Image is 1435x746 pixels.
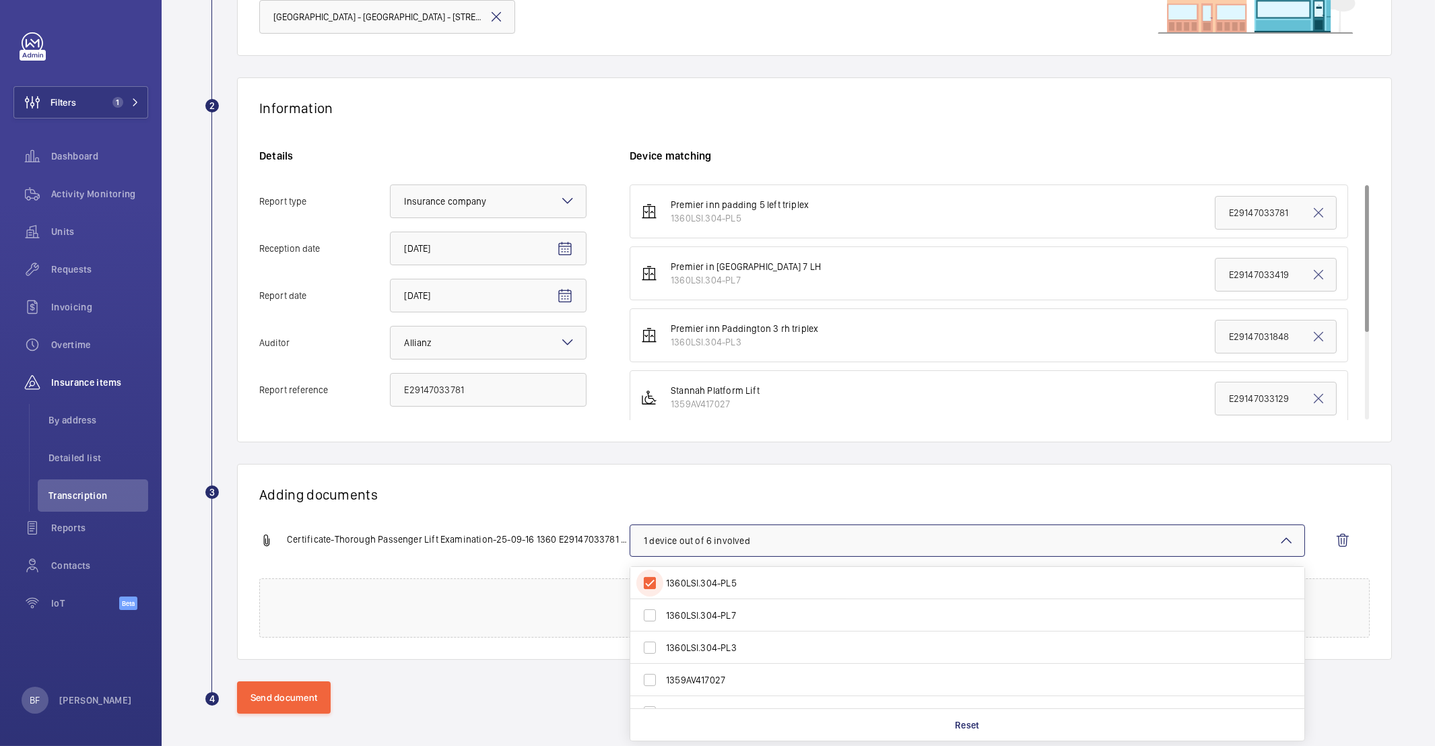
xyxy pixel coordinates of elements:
[630,524,1305,557] button: 1 device out of 6 involved
[237,681,331,714] button: Send document
[671,273,821,287] div: 1360LSI.304-PL7
[51,338,148,351] span: Overtime
[641,265,657,281] img: elevator.svg
[404,196,486,207] span: Insurance company
[51,96,76,109] span: Filters
[671,322,818,335] div: Premier inn Paddington 3 rh triplex
[671,384,760,397] div: Stannah Platform Lift
[51,597,119,610] span: IoT
[390,373,587,407] input: Report reference
[1215,382,1337,415] input: Ref. appearing on the document
[119,597,137,610] span: Beta
[259,244,390,253] span: Reception date
[205,485,219,499] div: 3
[205,692,219,706] div: 4
[549,280,581,312] button: Open calendar
[390,279,587,312] input: Report dateOpen calendar
[641,327,657,343] img: elevator.svg
[30,693,40,707] p: BF
[259,385,390,395] span: Report reference
[51,300,148,314] span: Invoicing
[666,673,1271,687] span: 1359AV417027
[259,100,333,116] h1: Information
[51,225,148,238] span: Units
[259,486,1370,503] h1: Adding documents
[259,338,390,347] span: Auditor
[13,86,148,118] button: Filters1
[51,187,148,201] span: Activity Monitoring
[59,693,132,707] p: [PERSON_NAME]
[48,451,148,465] span: Detailed list
[666,576,1271,590] span: 1360LSI.304-PL5
[671,260,821,273] div: Premier in [GEOGRAPHIC_DATA] 7 LH
[671,198,809,211] div: Premier inn padding 5 left triplex
[51,263,148,276] span: Requests
[630,149,1370,163] h6: Device matching
[955,718,980,732] p: Reset
[259,149,587,163] h6: Details
[549,233,581,265] button: Open calendar
[287,533,630,549] span: Certificate-Thorough Passenger Lift Examination-25-09-16 1360 E29147033781 A Defect.pdf
[1215,258,1337,292] input: Ref. appearing on the document
[671,397,760,411] div: 1359AV417027
[205,99,219,112] div: 2
[51,559,148,572] span: Contacts
[259,197,390,206] span: Report type
[1215,320,1337,353] input: Ref. appearing on the document
[641,203,657,219] img: elevator.svg
[48,489,148,502] span: Transcription
[666,641,1271,654] span: 1360LSI.304-PL3
[112,97,123,108] span: 1
[51,521,148,535] span: Reports
[644,534,1291,547] span: 1 device out of 6 involved
[671,335,818,349] div: 1360LSI.304-PL3
[51,149,148,163] span: Dashboard
[259,291,390,300] span: Report date
[51,376,148,389] span: Insurance items
[48,413,148,427] span: By address
[404,337,432,348] span: Allianz
[666,706,1271,719] span: 1360LSI.304-PL6
[641,389,657,405] img: platform_lift.svg
[666,609,1271,622] span: 1360LSI.304-PL7
[1215,196,1337,230] input: Ref. appearing on the document
[390,232,587,265] input: Reception dateOpen calendar
[671,211,809,225] div: 1360LSI.304-PL5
